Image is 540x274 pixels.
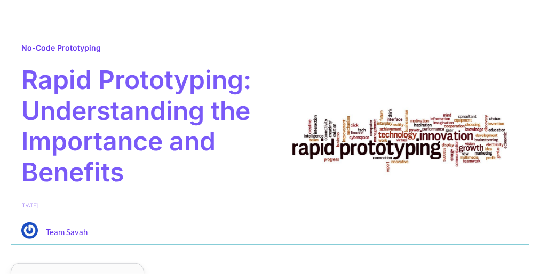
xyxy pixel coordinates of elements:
[46,222,88,238] span: Team Savah
[21,201,38,209] span: [DATE]
[21,43,101,52] a: No-Code Prototyping
[21,65,259,187] span: Rapid Prototyping: Understanding the Importance and Benefits
[487,223,540,274] iframe: Chat Widget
